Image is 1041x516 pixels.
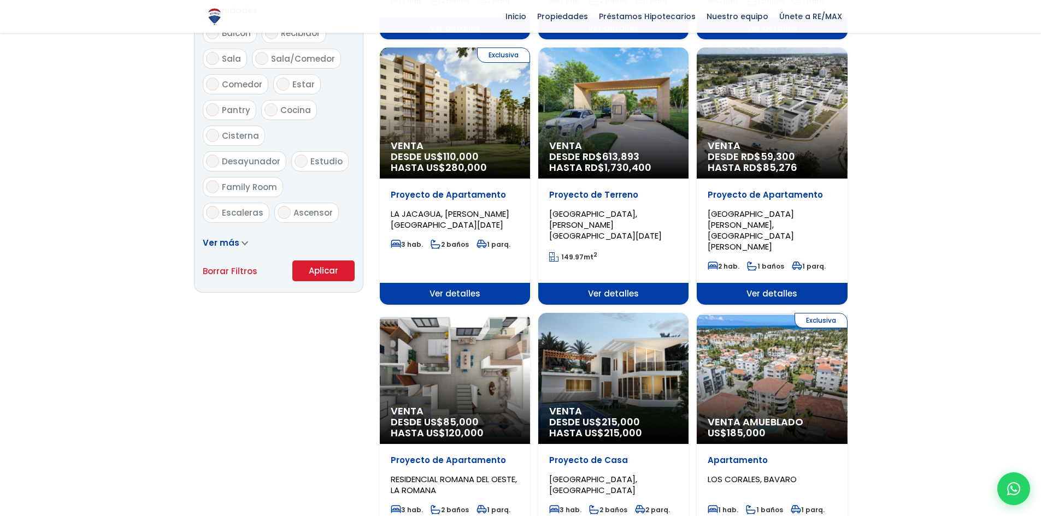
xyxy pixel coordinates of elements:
[293,207,333,218] span: Ascensor
[391,189,519,200] p: Proyecto de Apartamento
[391,140,519,151] span: Venta
[549,455,678,466] p: Proyecto de Casa
[549,208,662,241] span: [GEOGRAPHIC_DATA], [PERSON_NAME][GEOGRAPHIC_DATA][DATE]
[206,103,219,116] input: Pantry
[391,208,509,230] span: LA JACAGUA, [PERSON_NAME][GEOGRAPHIC_DATA][DATE]
[443,150,479,163] span: 110,000
[549,162,678,173] span: HASTA RD$
[391,151,519,173] span: DESDE US$
[549,252,597,262] span: mt
[708,162,836,173] span: HASTA RD$
[774,8,848,25] span: Únete a RE/MAX
[538,48,689,305] a: Venta DESDE RD$613,893 HASTA RD$1,730,400 Proyecto de Terreno [GEOGRAPHIC_DATA], [PERSON_NAME][GE...
[593,251,597,259] sup: 2
[206,26,219,39] input: Balcón
[708,262,739,271] span: 2 hab.
[203,237,239,248] span: Ver más
[222,27,251,39] span: Balcón
[549,140,678,151] span: Venta
[708,426,766,440] span: US$
[391,455,519,466] p: Proyecto de Apartamento
[549,428,678,438] span: HASTA US$
[264,103,278,116] input: Cocina
[391,473,517,496] span: RESIDENCIAL ROMANA DEL OESTE, LA ROMANA
[727,426,766,440] span: 185,000
[431,505,469,514] span: 2 baños
[477,240,510,249] span: 1 parq.
[391,505,423,514] span: 3 hab.
[280,104,311,116] span: Cocina
[697,48,847,305] a: Venta DESDE RD$59,300 HASTA RD$85,276 Proyecto de Apartamento [GEOGRAPHIC_DATA][PERSON_NAME], [GE...
[310,156,343,167] span: Estudio
[206,78,219,91] input: Comedor
[391,406,519,417] span: Venta
[391,417,519,438] span: DESDE US$
[445,161,487,174] span: 280,000
[292,79,315,90] span: Estar
[380,48,530,305] a: Exclusiva Venta DESDE US$110,000 HASTA US$280,000 Proyecto de Apartamento LA JACAGUA, [PERSON_NAM...
[708,455,836,466] p: Apartamento
[265,26,278,39] input: Recibidor
[500,8,532,25] span: Inicio
[708,140,836,151] span: Venta
[443,415,479,429] span: 85,000
[538,283,689,305] span: Ver detalles
[604,426,642,440] span: 215,000
[277,78,290,91] input: Estar
[708,505,738,514] span: 1 hab.
[222,156,280,167] span: Desayunador
[549,151,678,173] span: DESDE RD$
[222,53,241,64] span: Sala
[549,417,678,438] span: DESDE US$
[635,505,670,514] span: 2 parq.
[445,426,484,440] span: 120,000
[477,505,510,514] span: 1 parq.
[708,151,836,173] span: DESDE RD$
[561,252,584,262] span: 149.97
[281,27,320,39] span: Recibidor
[708,208,794,252] span: [GEOGRAPHIC_DATA][PERSON_NAME], [GEOGRAPHIC_DATA][PERSON_NAME]
[708,189,836,200] p: Proyecto de Apartamento
[549,189,678,200] p: Proyecto de Terreno
[391,162,519,173] span: HASTA US$
[206,52,219,65] input: Sala
[206,155,219,168] input: Desayunador
[222,130,259,141] span: Cisterna
[391,240,423,249] span: 3 hab.
[604,161,651,174] span: 1,730,400
[292,260,355,281] button: Aplicar
[271,53,335,64] span: Sala/Comedor
[295,155,308,168] input: Estudio
[602,415,640,429] span: 215,000
[222,104,250,116] span: Pantry
[206,180,219,193] input: Family Room
[431,240,469,249] span: 2 baños
[763,161,797,174] span: 85,276
[792,262,826,271] span: 1 parq.
[593,8,701,25] span: Préstamos Hipotecarios
[761,150,795,163] span: 59,300
[203,237,248,248] a: Ver más
[206,206,219,219] input: Escaleras
[532,8,593,25] span: Propiedades
[697,283,847,305] span: Ver detalles
[708,417,836,428] span: Venta Amueblado
[222,207,263,218] span: Escaleras
[206,129,219,142] input: Cisterna
[549,406,678,417] span: Venta
[791,505,825,514] span: 1 parq.
[747,262,784,271] span: 1 baños
[795,313,848,328] span: Exclusiva
[222,79,262,90] span: Comedor
[549,505,581,514] span: 3 hab.
[701,8,774,25] span: Nuestro equipo
[746,505,783,514] span: 1 baños
[203,264,257,278] a: Borrar Filtros
[222,181,277,193] span: Family Room
[549,473,637,496] span: [GEOGRAPHIC_DATA], [GEOGRAPHIC_DATA]
[278,206,291,219] input: Ascensor
[380,283,530,305] span: Ver detalles
[391,428,519,438] span: HASTA US$
[589,505,627,514] span: 2 baños
[255,52,268,65] input: Sala/Comedor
